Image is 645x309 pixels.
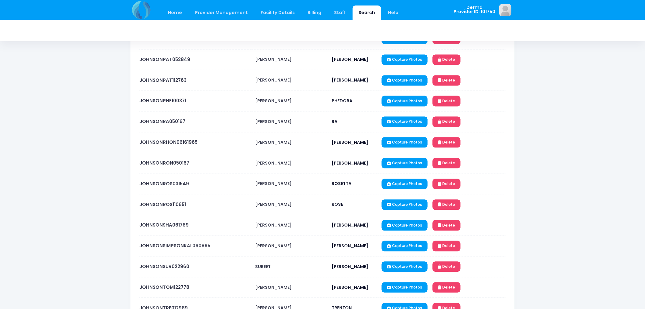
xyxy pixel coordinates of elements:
span: PHEDORA [332,98,352,104]
a: Facility Details [255,5,301,20]
a: Home [162,5,188,20]
span: [PERSON_NAME] [332,243,368,249]
img: image [499,4,511,16]
span: [PERSON_NAME] [332,160,368,166]
a: Capture Photos [382,241,428,251]
span: [PERSON_NAME] [332,285,368,291]
a: Delete [433,117,461,127]
span: [PERSON_NAME] [255,56,292,63]
a: Delete [433,220,461,231]
a: Capture Photos [382,55,428,65]
span: [PERSON_NAME] [255,160,292,166]
a: Delete [433,96,461,106]
a: Capture Photos [382,137,428,148]
a: Provider Management [189,5,254,20]
a: Capture Photos [382,262,428,272]
span: [PERSON_NAME] [332,56,368,63]
a: JOHNSONSIMPSONKAL060895 [139,243,210,249]
a: JOHNSONSHA061789 [139,222,189,228]
a: Billing [302,5,327,20]
span: [PERSON_NAME] [332,222,368,228]
a: JOHNSONRHON06161965 [139,139,198,146]
span: [PERSON_NAME] [255,222,292,228]
a: Capture Photos [382,179,428,189]
a: Help [382,5,404,20]
span: [PERSON_NAME] [255,243,292,249]
span: [PERSON_NAME] [332,36,368,42]
a: JOHNSONSUR022960 [139,264,189,270]
a: JOHNSONPHE100371 [139,98,186,104]
a: Capture Photos [382,282,428,293]
a: JOHNSONROS031549 [139,181,189,187]
a: Capture Photos [382,220,428,231]
a: Delete [433,241,461,251]
a: Capture Photos [382,117,428,127]
a: JOHNSONROS110651 [139,202,186,208]
span: [PERSON_NAME] [255,77,292,83]
span: [PERSON_NAME] [255,98,292,104]
a: JOHNSONRA050167 [139,118,185,125]
span: [PERSON_NAME] [255,181,292,187]
span: RA [332,119,337,125]
a: JOHNSONPAM091267 [139,36,189,42]
a: Delete [433,179,461,189]
a: Staff [328,5,352,20]
a: JOHNSONPAT052849 [139,56,190,63]
a: Capture Photos [382,96,428,106]
a: Search [353,5,381,20]
a: Delete [433,200,461,210]
a: JOHNSONRON050167 [139,160,189,166]
span: ROSETTA [332,181,351,187]
span: [PERSON_NAME] [255,285,292,291]
span: [PERSON_NAME] [332,140,368,146]
a: JOHNSONTOM122778 [139,284,189,291]
a: Delete [433,55,461,65]
a: Capture Photos [382,200,428,210]
span: [PERSON_NAME] [332,264,368,270]
span: Dermd Provider ID: 101750 [454,5,495,14]
a: Capture Photos [382,75,428,86]
a: Delete [433,282,461,293]
a: Delete [433,158,461,169]
span: ROSE [332,202,343,208]
a: Capture Photos [382,158,428,169]
a: Delete [433,137,461,148]
span: [PERSON_NAME] [255,140,292,146]
a: Delete [433,75,461,86]
span: [PERSON_NAME] [255,36,292,42]
a: JOHNSONPAT112763 [139,77,187,84]
span: [PERSON_NAME] [255,202,292,208]
a: Delete [433,262,461,272]
span: [PERSON_NAME] [332,77,368,83]
span: SUREET [255,264,271,270]
span: [PERSON_NAME] [255,119,292,125]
